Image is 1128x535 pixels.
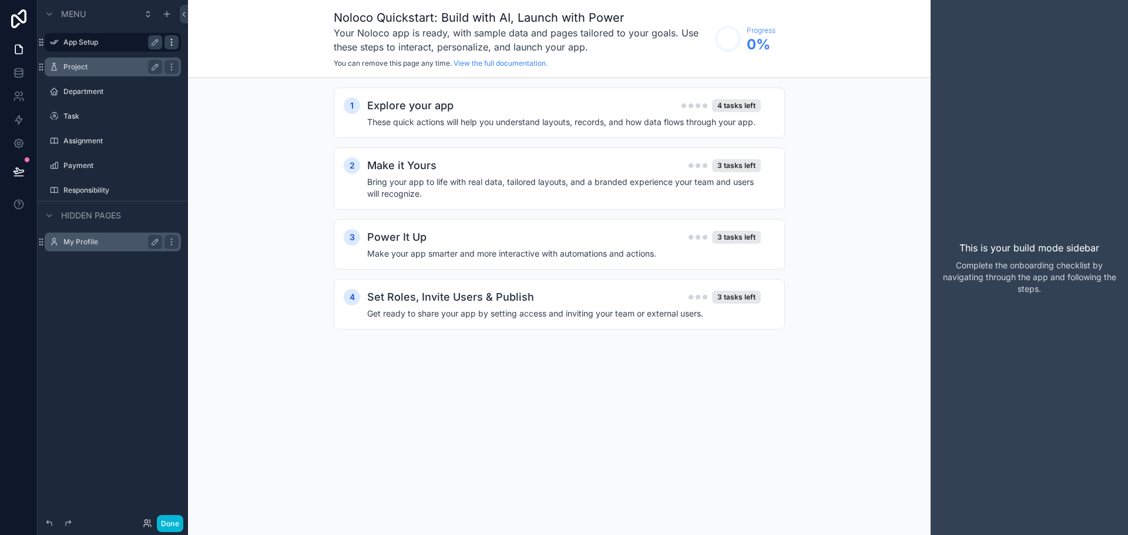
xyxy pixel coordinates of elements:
[940,260,1119,295] p: Complete the onboarding checklist by navigating through the app and following the steps.
[63,136,179,146] label: Assignment
[959,241,1099,255] p: This is your build mode sidebar
[61,210,121,221] span: Hidden pages
[334,9,709,26] h1: Noloco Quickstart: Build with AI, Launch with Power
[747,35,775,54] span: 0 %
[157,515,183,532] button: Done
[61,8,86,20] span: Menu
[63,62,157,72] label: Project
[747,26,775,35] span: Progress
[454,59,548,68] a: View the full documentation.
[334,59,452,68] span: You can remove this page any time.
[63,186,179,195] label: Responsibility
[63,38,157,47] label: App Setup
[334,26,709,54] h3: Your Noloco app is ready, with sample data and pages tailored to your goals. Use these steps to i...
[63,237,157,247] label: My Profile
[63,112,179,121] label: Task
[63,161,179,170] label: Payment
[63,87,179,96] label: Department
